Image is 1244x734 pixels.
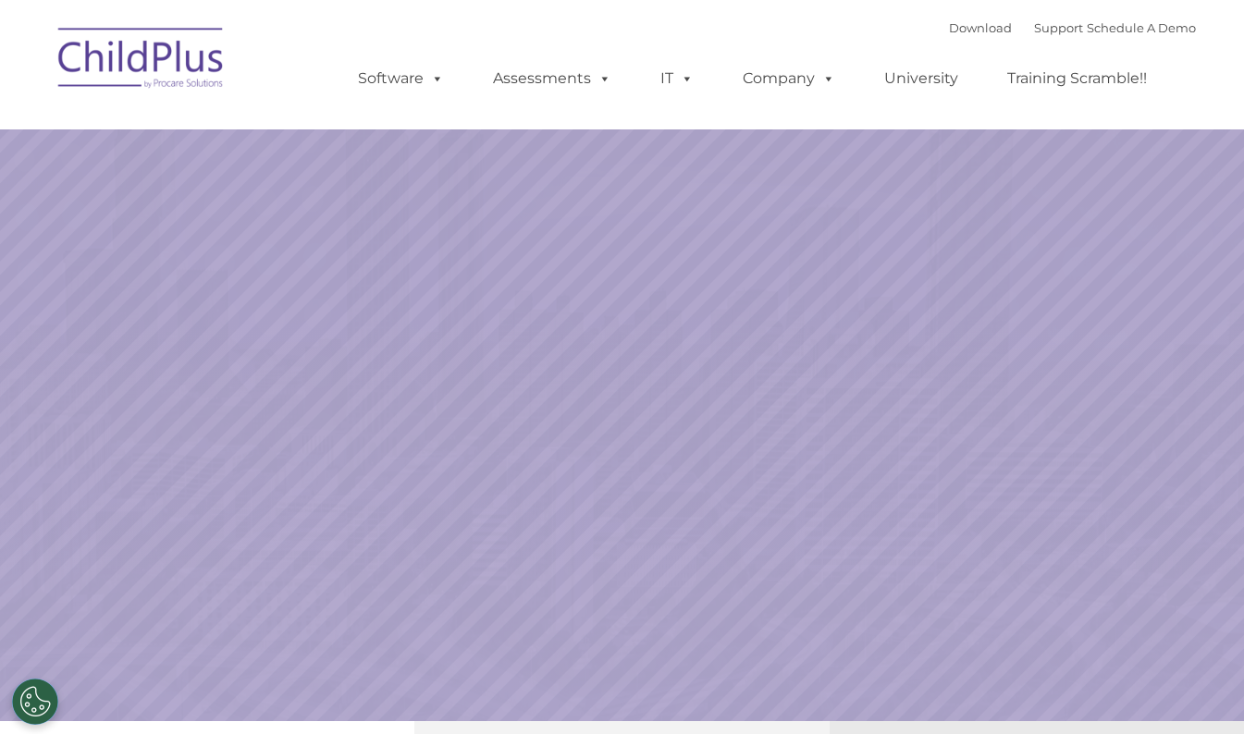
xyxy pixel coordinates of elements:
button: Cookies Settings [12,679,58,725]
a: Support [1034,20,1083,35]
img: ChildPlus by Procare Solutions [49,15,234,107]
a: IT [642,60,712,97]
a: Download [949,20,1012,35]
a: Assessments [474,60,630,97]
a: Company [724,60,854,97]
a: Learn More [845,371,1052,426]
font: | [949,20,1196,35]
a: Software [339,60,462,97]
a: University [866,60,977,97]
a: Training Scramble!! [989,60,1165,97]
a: Schedule A Demo [1087,20,1196,35]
